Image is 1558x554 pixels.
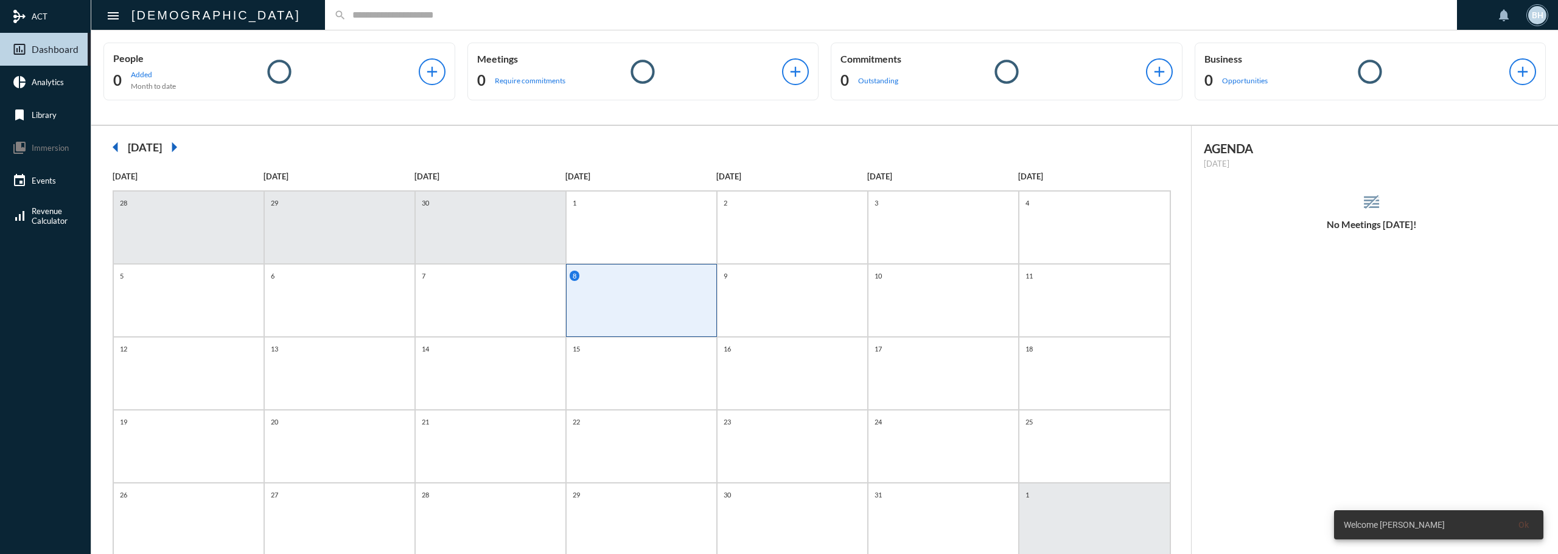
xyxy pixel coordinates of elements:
[570,344,583,354] p: 15
[419,271,428,281] p: 7
[570,271,579,281] p: 8
[721,271,730,281] p: 9
[872,417,885,427] p: 24
[1344,519,1445,531] span: Welcome [PERSON_NAME]
[1518,520,1529,530] span: Ok
[872,344,885,354] p: 17
[1022,344,1036,354] p: 18
[872,271,885,281] p: 10
[268,271,278,281] p: 6
[32,12,47,21] span: ACT
[414,171,565,181] p: [DATE]
[32,206,68,226] span: Revenue Calculator
[334,9,346,21] mat-icon: search
[1528,6,1546,24] div: BH
[570,417,583,427] p: 22
[1204,141,1540,156] h2: AGENDA
[106,9,121,23] mat-icon: Side nav toggle icon
[1192,219,1553,230] h5: No Meetings [DATE]!
[419,490,432,500] p: 28
[117,271,127,281] p: 5
[419,198,432,208] p: 30
[419,344,432,354] p: 14
[117,198,130,208] p: 28
[32,44,79,55] span: Dashboard
[12,75,27,89] mat-icon: pie_chart
[113,171,264,181] p: [DATE]
[1022,271,1036,281] p: 11
[117,344,130,354] p: 12
[1204,159,1540,168] p: [DATE]
[117,417,130,427] p: 19
[128,140,162,154] h2: [DATE]
[32,143,69,153] span: Immersion
[32,176,56,185] span: Events
[570,490,583,500] p: 29
[721,344,734,354] p: 16
[32,110,57,120] span: Library
[1022,417,1036,427] p: 25
[716,171,867,181] p: [DATE]
[565,171,716,181] p: [DATE]
[1022,198,1032,208] p: 4
[12,140,27,155] mat-icon: collections_bookmark
[103,135,128,159] mat-icon: arrow_left
[721,198,730,208] p: 2
[872,198,881,208] p: 3
[264,171,414,181] p: [DATE]
[268,417,281,427] p: 20
[1361,192,1382,212] mat-icon: reorder
[570,198,579,208] p: 1
[721,417,734,427] p: 23
[867,171,1018,181] p: [DATE]
[117,490,130,500] p: 26
[12,9,27,24] mat-icon: mediation
[268,198,281,208] p: 29
[12,108,27,122] mat-icon: bookmark
[162,135,186,159] mat-icon: arrow_right
[32,77,64,87] span: Analytics
[1022,490,1032,500] p: 1
[419,417,432,427] p: 21
[12,42,27,57] mat-icon: insert_chart_outlined
[12,173,27,188] mat-icon: event
[268,344,281,354] p: 13
[1497,8,1511,23] mat-icon: notifications
[721,490,734,500] p: 30
[101,3,125,27] button: Toggle sidenav
[1018,171,1169,181] p: [DATE]
[872,490,885,500] p: 31
[131,5,301,25] h2: [DEMOGRAPHIC_DATA]
[268,490,281,500] p: 27
[12,209,27,223] mat-icon: signal_cellular_alt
